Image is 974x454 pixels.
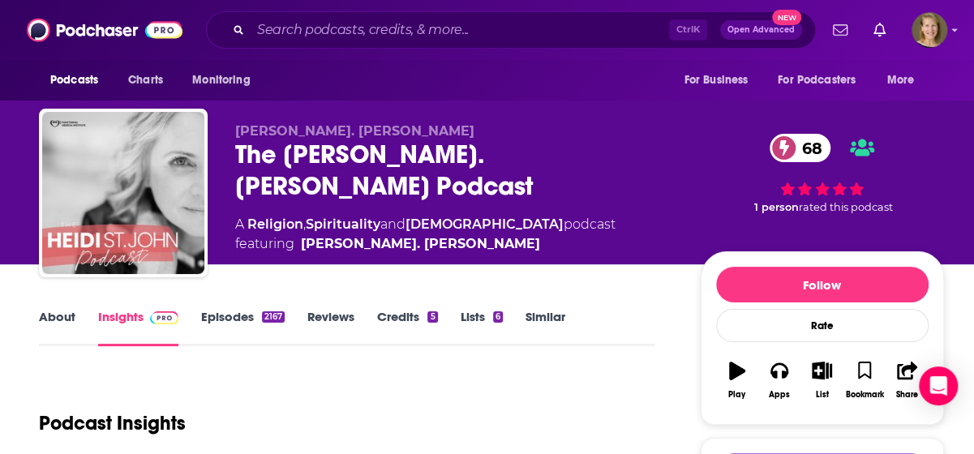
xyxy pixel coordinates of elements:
[770,134,830,162] a: 68
[701,123,944,225] div: 68 1 personrated this podcast
[816,390,829,400] div: List
[826,16,854,44] a: Show notifications dropdown
[235,215,616,254] div: A podcast
[912,12,947,48] img: User Profile
[42,112,204,274] img: The Heidi St. John Podcast
[27,15,182,45] img: Podchaser - Follow, Share and Rate Podcasts
[778,69,856,92] span: For Podcasters
[912,12,947,48] span: Logged in as tvdockum
[235,234,616,254] span: featuring
[247,216,303,232] a: Religion
[461,309,503,346] a: Lists6
[684,69,748,92] span: For Business
[262,311,285,323] div: 2167
[727,26,795,34] span: Open Advanced
[307,309,354,346] a: Reviews
[669,19,707,41] span: Ctrl K
[896,390,918,400] div: Share
[39,411,186,435] h1: Podcast Insights
[306,216,380,232] a: Spirituality
[405,216,564,232] a: [DEMOGRAPHIC_DATA]
[493,311,503,323] div: 6
[867,16,892,44] a: Show notifications dropdown
[39,65,119,96] button: open menu
[716,309,929,342] div: Rate
[772,10,801,25] span: New
[716,267,929,302] button: Follow
[50,69,98,92] span: Podcasts
[843,351,886,409] button: Bookmark
[912,12,947,48] button: Show profile menu
[728,390,745,400] div: Play
[876,65,935,96] button: open menu
[380,216,405,232] span: and
[181,65,271,96] button: open menu
[887,69,915,92] span: More
[672,65,768,96] button: open menu
[886,351,928,409] button: Share
[128,69,163,92] span: Charts
[720,20,802,40] button: Open AdvancedNew
[235,123,474,139] span: [PERSON_NAME]. [PERSON_NAME]
[767,65,879,96] button: open menu
[201,309,285,346] a: Episodes2167
[192,69,250,92] span: Monitoring
[251,17,669,43] input: Search podcasts, credits, & more...
[799,201,893,213] span: rated this podcast
[118,65,173,96] a: Charts
[150,311,178,324] img: Podchaser Pro
[206,11,816,49] div: Search podcasts, credits, & more...
[526,309,565,346] a: Similar
[786,134,830,162] span: 68
[769,390,790,400] div: Apps
[377,309,437,346] a: Credits5
[98,309,178,346] a: InsightsPodchaser Pro
[301,234,540,254] a: Heidi St. John
[919,366,958,405] div: Open Intercom Messenger
[716,351,758,409] button: Play
[754,201,799,213] span: 1 person
[800,351,843,409] button: List
[845,390,883,400] div: Bookmark
[758,351,800,409] button: Apps
[39,309,75,346] a: About
[427,311,437,323] div: 5
[303,216,306,232] span: ,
